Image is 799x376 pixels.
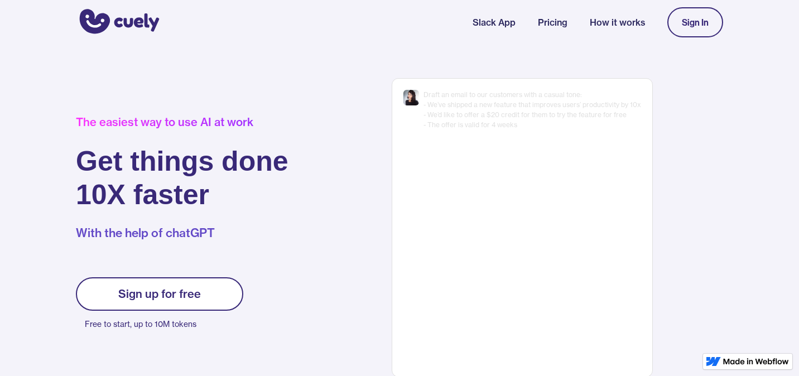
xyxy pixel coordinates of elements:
[723,358,789,365] img: Made in Webflow
[76,115,288,129] div: The easiest way to use AI at work
[118,287,201,301] div: Sign up for free
[682,17,709,27] div: Sign In
[423,90,641,130] div: Draft an email to our customers with a casual tone: - We’ve shipped a new feature that improves u...
[76,277,243,311] a: Sign up for free
[76,144,288,211] h1: Get things done 10X faster
[473,16,516,29] a: Slack App
[667,7,723,37] a: Sign In
[590,16,645,29] a: How it works
[538,16,567,29] a: Pricing
[85,316,243,332] p: Free to start, up to 10M tokens
[76,225,288,242] p: With the help of chatGPT
[76,2,160,43] a: home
